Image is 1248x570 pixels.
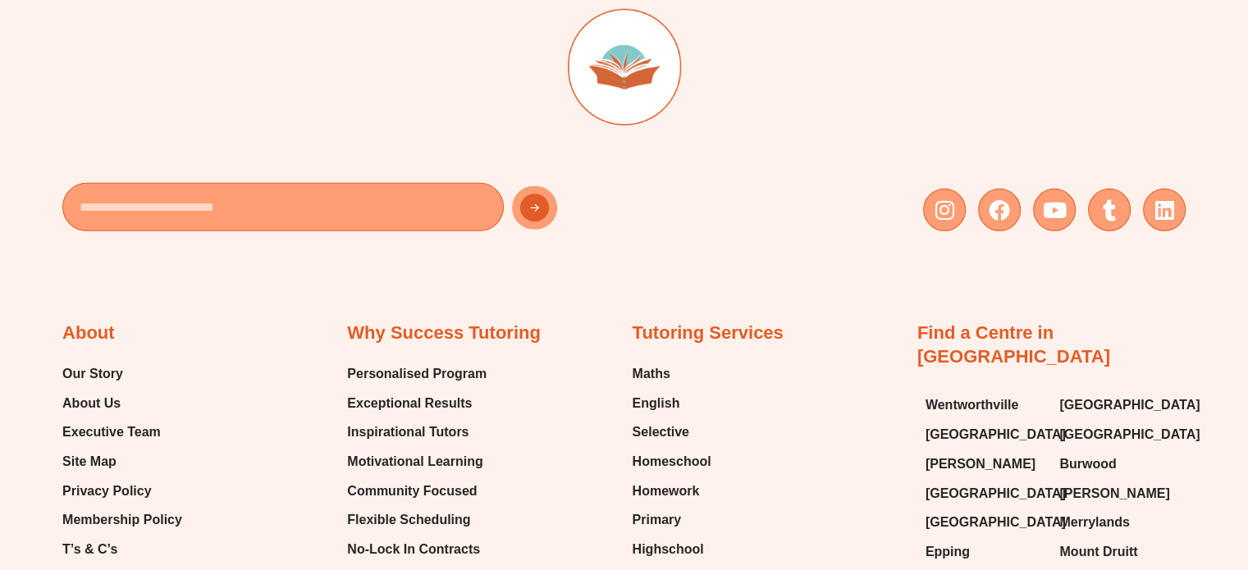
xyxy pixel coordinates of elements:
a: English [633,391,711,416]
a: About Us [62,391,182,416]
a: No-Lock In Contracts [347,537,487,562]
span: [PERSON_NAME] [926,452,1035,477]
h2: About [62,321,115,345]
span: Selective [633,420,689,445]
a: Epping [926,540,1044,564]
span: T’s & C’s [62,537,117,562]
span: Primary [633,508,682,532]
span: Community Focused [347,479,477,504]
span: No-Lock In Contracts [347,537,480,562]
a: Find a Centre in [GEOGRAPHIC_DATA] [917,322,1110,367]
span: [GEOGRAPHIC_DATA] [926,481,1066,506]
a: Exceptional Results [347,391,487,416]
span: English [633,391,680,416]
a: [PERSON_NAME] [926,452,1044,477]
span: Maths [633,362,670,386]
a: T’s & C’s [62,537,182,562]
a: Homeschool [633,449,711,474]
span: Highschool [633,537,704,562]
span: Homework [633,479,700,504]
a: Homework [633,479,711,504]
a: Selective [633,420,711,445]
a: Motivational Learning [347,449,487,474]
a: [GEOGRAPHIC_DATA] [926,422,1044,447]
a: Our Story [62,362,182,386]
a: Membership Policy [62,508,182,532]
span: [GEOGRAPHIC_DATA] [926,510,1066,535]
a: Personalised Program [347,362,487,386]
a: Privacy Policy [62,479,182,504]
span: Exceptional Results [347,391,472,416]
span: [GEOGRAPHIC_DATA] [926,422,1066,447]
span: Our Story [62,362,123,386]
h2: Why Success Tutoring [347,321,541,345]
span: Privacy Policy [62,479,152,504]
span: Inspirational Tutors [347,420,469,445]
a: Inspirational Tutors [347,420,487,445]
h2: Tutoring Services [633,321,784,345]
a: Maths [633,362,711,386]
iframe: Chat Widget [975,385,1248,570]
a: [GEOGRAPHIC_DATA] [926,510,1044,535]
span: Motivational Learning [347,449,482,474]
span: Epping [926,540,970,564]
a: [GEOGRAPHIC_DATA] [926,481,1044,506]
span: Executive Team [62,420,161,445]
span: About Us [62,391,121,416]
a: Community Focused [347,479,487,504]
a: Executive Team [62,420,182,445]
a: Highschool [633,537,711,562]
a: Site Map [62,449,182,474]
a: Primary [633,508,711,532]
span: Wentworthville [926,393,1019,417]
a: Flexible Scheduling [347,508,487,532]
form: New Form [62,183,615,239]
span: Flexible Scheduling [347,508,470,532]
a: Wentworthville [926,393,1044,417]
span: Site Map [62,449,117,474]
